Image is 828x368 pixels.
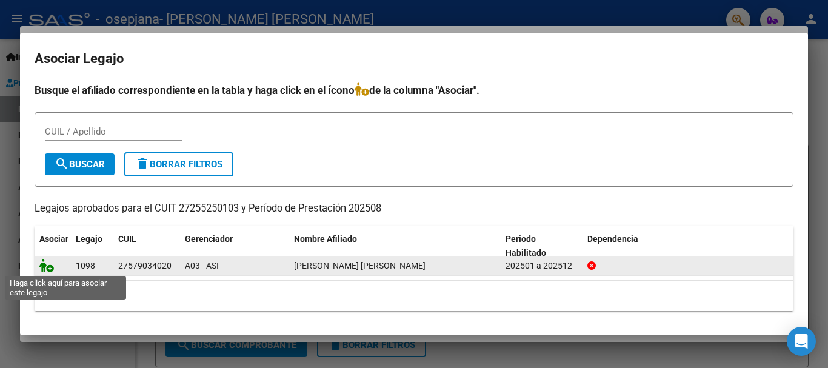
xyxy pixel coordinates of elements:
span: Buscar [55,159,105,170]
datatable-header-cell: Gerenciador [180,226,289,266]
span: Borrar Filtros [135,159,222,170]
span: Gerenciador [185,234,233,244]
div: 202501 a 202512 [506,259,578,273]
h4: Busque el afiliado correspondiente en la tabla y haga click en el ícono de la columna "Asociar". [35,82,793,98]
div: 1 registros [35,281,793,311]
div: 27579034020 [118,259,172,273]
mat-icon: delete [135,156,150,171]
datatable-header-cell: Legajo [71,226,113,266]
datatable-header-cell: Periodo Habilitado [501,226,583,266]
p: Legajos aprobados para el CUIT 27255250103 y Período de Prestación 202508 [35,201,793,216]
span: Asociar [39,234,68,244]
span: Dependencia [587,234,638,244]
span: Nombre Afiliado [294,234,357,244]
span: AGOSTI ARIAS JULIETA [294,261,426,270]
button: Borrar Filtros [124,152,233,176]
datatable-header-cell: Nombre Afiliado [289,226,501,266]
span: Legajo [76,234,102,244]
h2: Asociar Legajo [35,47,793,70]
span: 1098 [76,261,95,270]
div: Open Intercom Messenger [787,327,816,356]
span: Periodo Habilitado [506,234,546,258]
datatable-header-cell: CUIL [113,226,180,266]
span: A03 - ASI [185,261,219,270]
button: Buscar [45,153,115,175]
mat-icon: search [55,156,69,171]
datatable-header-cell: Dependencia [583,226,794,266]
datatable-header-cell: Asociar [35,226,71,266]
span: CUIL [118,234,136,244]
